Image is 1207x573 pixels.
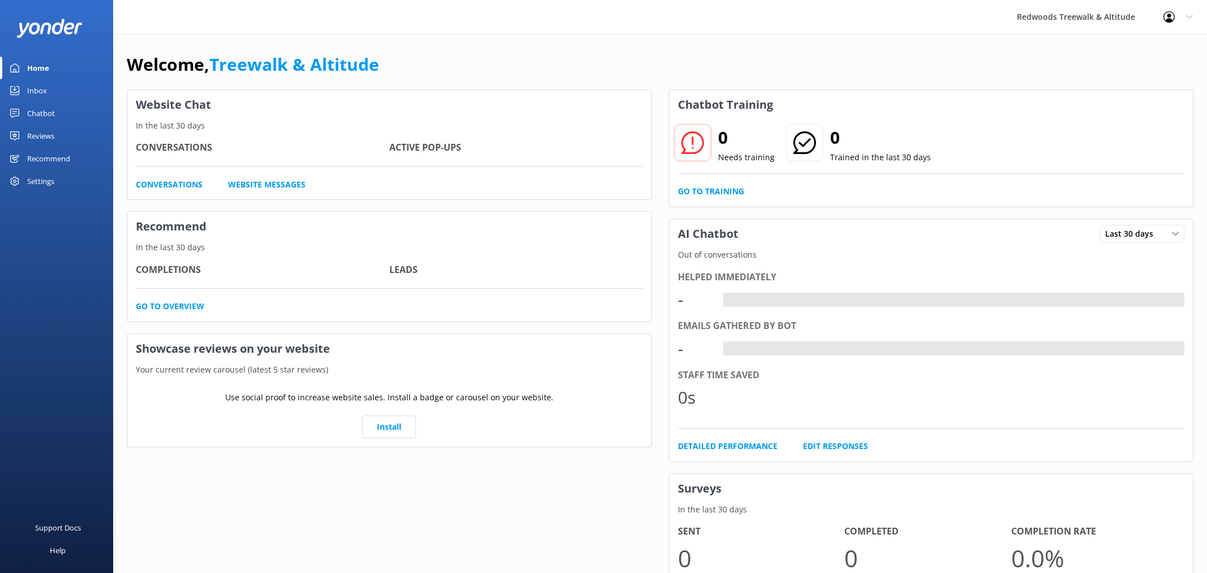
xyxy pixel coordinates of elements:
div: Helped immediately [678,270,1185,285]
h2: 0 [718,124,775,151]
h4: Completion Rate [1011,524,1178,539]
div: - [678,335,712,362]
h1: Welcome, [127,51,379,78]
h2: 0 [830,124,931,151]
div: Help [50,539,66,562]
h3: Chatbot Training [669,90,781,119]
h3: Recommend [127,212,651,241]
a: Go to Training [678,185,744,198]
div: 0s [678,384,712,411]
p: Use social proof to increase website sales. Install a badge or carousel on your website. [225,391,553,404]
p: Needs training [718,151,775,164]
div: - [678,286,712,313]
a: Edit Responses [803,440,868,452]
span: Last 30 days [1105,228,1160,240]
img: yonder-white-logo.png [17,19,82,37]
div: - [723,293,732,307]
div: Staff time saved [678,368,1185,383]
h3: Showcase reviews on your website [127,334,651,364]
p: Out of conversations [669,249,1193,261]
p: Trained in the last 30 days [830,151,931,164]
div: Inbox [27,79,47,102]
div: Chatbot [27,102,55,125]
h3: AI Chatbot [669,219,747,249]
h4: Sent [678,524,845,539]
a: Website Messages [228,178,306,191]
div: - [723,341,732,356]
div: Settings [27,170,54,193]
a: Go to overview [136,300,204,313]
h4: Leads [389,263,643,277]
div: Recommend [27,147,70,170]
div: Support Docs [35,516,81,539]
h4: Completed [844,524,1011,539]
a: Conversations [136,178,203,191]
h4: Conversations [136,140,389,155]
p: In the last 30 days [669,503,1193,516]
a: Install [362,416,416,438]
div: Reviews [27,125,54,147]
a: Detailed Performance [678,440,778,452]
h3: Surveys [669,474,1193,503]
h4: Completions [136,263,389,277]
div: Home [27,57,49,79]
h4: Active Pop-ups [389,140,643,155]
a: Treewalk & Altitude [209,53,379,76]
p: In the last 30 days [127,241,651,254]
h3: Website Chat [127,90,651,119]
p: Your current review carousel (latest 5 star reviews) [127,364,651,376]
div: Emails gathered by bot [678,319,1185,333]
p: In the last 30 days [127,119,651,132]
